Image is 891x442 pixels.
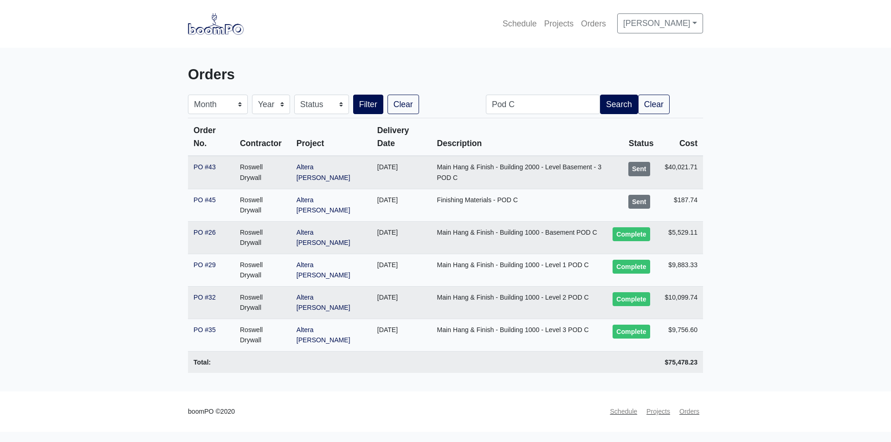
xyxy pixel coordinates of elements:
[372,189,432,221] td: [DATE]
[372,254,432,286] td: [DATE]
[432,118,607,156] th: Description
[628,195,650,209] div: Sent
[499,13,540,34] a: Schedule
[234,319,291,351] td: Roswell Drywall
[297,326,350,344] a: Altera [PERSON_NAME]
[613,292,650,306] div: Complete
[372,286,432,319] td: [DATE]
[188,13,244,34] img: boomPO
[606,403,641,421] a: Schedule
[234,286,291,319] td: Roswell Drywall
[291,118,372,156] th: Project
[432,221,607,254] td: Main Hang & Finish - Building 1000 - Basement POD C
[372,221,432,254] td: [DATE]
[659,286,704,319] td: $10,099.74
[540,13,577,34] a: Projects
[659,319,704,351] td: $9,756.60
[297,261,350,279] a: Altera [PERSON_NAME]
[600,95,638,114] button: Search
[353,95,383,114] button: Filter
[194,229,216,236] a: PO #26
[665,359,697,366] strong: $75,478.23
[387,95,419,114] a: Clear
[194,359,211,366] strong: Total:
[234,254,291,286] td: Roswell Drywall
[432,156,607,189] td: Main Hang & Finish - Building 2000 - Level Basement - 3 POD C
[659,118,704,156] th: Cost
[432,286,607,319] td: Main Hang & Finish - Building 1000 - Level 2 POD C
[188,66,439,83] h3: Orders
[486,95,600,114] input: Order Description
[432,319,607,351] td: Main Hang & Finish - Building 1000 - Level 3 POD C
[234,221,291,254] td: Roswell Drywall
[372,319,432,351] td: [DATE]
[432,254,607,286] td: Main Hang & Finish - Building 1000 - Level 1 POD C
[617,13,703,33] a: [PERSON_NAME]
[188,118,234,156] th: Order No.
[638,95,670,114] a: Clear
[643,403,674,421] a: Projects
[234,189,291,221] td: Roswell Drywall
[607,118,659,156] th: Status
[659,254,704,286] td: $9,883.33
[194,163,216,171] a: PO #43
[297,163,350,181] a: Altera [PERSON_NAME]
[372,118,432,156] th: Delivery Date
[194,196,216,204] a: PO #45
[372,156,432,189] td: [DATE]
[676,403,703,421] a: Orders
[613,260,650,274] div: Complete
[613,227,650,241] div: Complete
[613,325,650,339] div: Complete
[297,229,350,247] a: Altera [PERSON_NAME]
[628,162,650,176] div: Sent
[194,261,216,269] a: PO #29
[297,196,350,214] a: Altera [PERSON_NAME]
[188,406,235,417] small: boomPO ©2020
[194,294,216,301] a: PO #32
[234,118,291,156] th: Contractor
[659,156,704,189] td: $40,021.71
[194,326,216,333] a: PO #35
[659,221,704,254] td: $5,529.11
[234,156,291,189] td: Roswell Drywall
[297,294,350,312] a: Altera [PERSON_NAME]
[432,189,607,221] td: Finishing Materials - POD C
[577,13,610,34] a: Orders
[659,189,704,221] td: $187.74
